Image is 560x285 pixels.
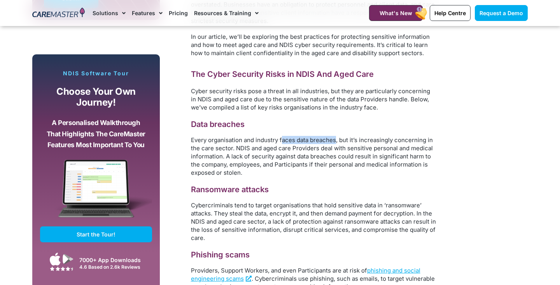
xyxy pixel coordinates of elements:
[191,87,430,111] span: Cyber security risks pose a threat in all industries, but they are particularly concerning in NDI...
[46,86,146,108] p: Choose your own journey!
[191,119,436,130] h3: Data breaches
[50,252,61,266] img: Apple App Store Icon
[79,256,148,264] div: 7000+ App Downloads
[40,226,152,242] a: Start the Tour!
[63,253,73,265] img: Google Play App Icon
[369,5,423,21] a: What's New
[40,70,152,77] p: NDIS Software Tour
[380,10,412,16] span: What's New
[434,10,466,16] span: Help Centre
[191,267,367,274] span: Providers, Support Workers, and even Participants are at risk of
[430,5,471,21] a: Help Centre
[40,160,152,226] img: CareMaster Software Mockup on Screen
[32,7,85,19] img: CareMaster Logo
[50,266,73,271] img: Google Play Store App Review Stars
[475,5,528,21] a: Request a Demo
[191,184,436,195] h3: Ransomware attacks
[79,264,148,270] div: 4.6 Based on 2.6k Reviews
[191,69,436,79] h2: The Cyber Security Risks in NDIS And Aged Care
[191,202,436,242] span: Cybercriminals tend to target organisations that hold sensitive data in ‘ransomware’ attacks. The...
[77,231,115,238] span: Start the Tour!
[191,136,433,176] span: Every organisation and industry faces data breaches, but it’s increasingly concerning in the care...
[191,250,436,260] h3: Phishing scams
[479,10,523,16] span: Request a Demo
[191,33,430,57] span: In our article, we’ll be exploring the best practices for protecting sensitive information and ho...
[191,267,420,282] a: phishing and social engineering scams
[46,117,146,151] p: A personalised walkthrough that highlights the CareMaster features most important to you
